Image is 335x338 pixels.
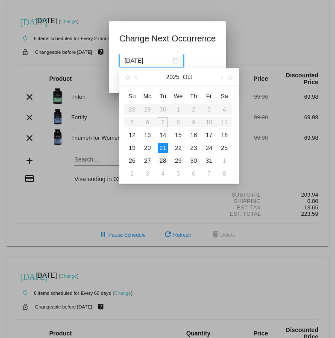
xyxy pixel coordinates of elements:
[170,141,186,154] td: 10/22/2025
[142,143,153,153] div: 20
[219,143,229,153] div: 25
[204,156,214,166] div: 31
[158,130,168,140] div: 14
[201,129,217,141] td: 10/17/2025
[186,167,201,180] td: 11/6/2025
[173,156,183,166] div: 29
[140,89,155,103] th: Mon
[142,168,153,179] div: 3
[155,167,170,180] td: 11/4/2025
[201,154,217,167] td: 10/31/2025
[158,143,168,153] div: 21
[201,141,217,154] td: 10/24/2025
[186,129,201,141] td: 10/16/2025
[216,68,226,85] button: Next month (PageDown)
[155,141,170,154] td: 10/21/2025
[173,168,183,179] div: 5
[119,32,216,45] h1: Change Next Occurrence
[124,89,140,103] th: Sun
[140,141,155,154] td: 10/20/2025
[170,89,186,103] th: Wed
[217,89,232,103] th: Sat
[124,56,171,65] input: Select date
[188,156,199,166] div: 30
[124,167,140,180] td: 11/2/2025
[170,167,186,180] td: 11/5/2025
[170,154,186,167] td: 10/29/2025
[124,141,140,154] td: 10/19/2025
[188,143,199,153] div: 23
[142,130,153,140] div: 13
[155,129,170,141] td: 10/14/2025
[155,154,170,167] td: 10/28/2025
[142,156,153,166] div: 27
[217,141,232,154] td: 10/25/2025
[201,167,217,180] td: 11/7/2025
[219,130,229,140] div: 18
[217,167,232,180] td: 11/8/2025
[127,143,137,153] div: 19
[173,130,183,140] div: 15
[186,154,201,167] td: 10/30/2025
[173,143,183,153] div: 22
[140,167,155,180] td: 11/3/2025
[188,168,199,179] div: 6
[166,68,179,85] button: 2025
[204,168,214,179] div: 7
[170,129,186,141] td: 10/15/2025
[158,156,168,166] div: 28
[186,89,201,103] th: Thu
[140,129,155,141] td: 10/13/2025
[186,141,201,154] td: 10/23/2025
[123,68,132,85] button: Last year (Control + left)
[155,89,170,103] th: Tue
[127,168,137,179] div: 2
[217,154,232,167] td: 11/1/2025
[140,154,155,167] td: 10/27/2025
[124,154,140,167] td: 10/26/2025
[127,130,137,140] div: 12
[183,68,192,85] button: Oct
[188,130,199,140] div: 16
[226,68,235,85] button: Next year (Control + right)
[204,143,214,153] div: 24
[204,130,214,140] div: 17
[219,156,229,166] div: 1
[132,68,142,85] button: Previous month (PageUp)
[124,129,140,141] td: 10/12/2025
[127,156,137,166] div: 26
[217,129,232,141] td: 10/18/2025
[219,168,229,179] div: 8
[201,89,217,103] th: Fri
[158,168,168,179] div: 4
